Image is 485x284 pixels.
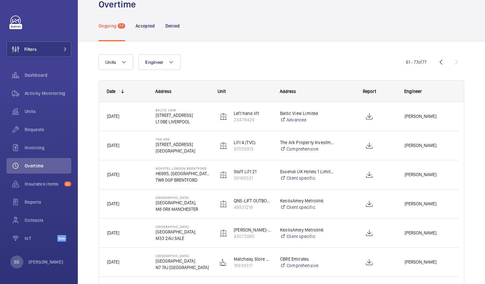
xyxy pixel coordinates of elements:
p: Lift 4 (TVC) [234,139,272,146]
p: CBRE Emirates [280,256,334,262]
button: Units [99,54,133,70]
span: Reports [25,199,71,205]
span: Invoicing [25,144,71,151]
button: Engineer [138,54,181,70]
p: Baltic View Limited [280,110,334,117]
span: [PERSON_NAME]. [405,200,451,208]
span: [PERSON_NAME]. [405,142,451,149]
p: Left hand lift [234,110,272,117]
p: Accepted [136,23,155,29]
p: Denied [165,23,180,29]
p: [GEOGRAPHIC_DATA], [156,229,209,235]
p: 38169531 [234,175,272,181]
p: N7 7AJ [GEOGRAPHIC_DATA] [156,264,209,271]
p: 97055913 [234,146,272,152]
a: Client specific [280,204,334,210]
span: Engineer [404,89,422,94]
img: elevator.svg [219,229,227,237]
span: Requests [25,126,71,133]
span: Engineer [145,60,163,65]
span: Contacts [25,217,71,223]
span: Units [105,60,116,65]
p: [STREET_ADDRESS] [156,112,209,119]
span: Address [155,89,172,94]
p: [GEOGRAPHIC_DATA] [156,254,209,258]
a: Client specific [280,175,334,181]
p: Matchday Store Disabled Lift [234,256,272,262]
p: [GEOGRAPHIC_DATA], [156,199,209,206]
a: Advanced [280,117,334,123]
p: TW8 0GP BRENTFORD [156,177,209,183]
p: M33 2AU SALE [156,235,209,242]
span: [DATE] [107,172,119,177]
p: 43073980 [234,233,272,240]
p: [GEOGRAPHIC_DATA] [156,148,209,154]
span: [PERSON_NAME]. [405,229,451,237]
a: Client specific [280,233,334,240]
p: [PERSON_NAME]-LIFT [234,227,272,233]
p: Baltic View [156,108,209,112]
span: [DATE] [107,201,119,206]
span: 77 [118,23,125,28]
p: L1 0BE LIVERPOOL [156,119,209,125]
span: Insurance items [25,181,62,187]
span: Overtime [25,163,71,169]
p: QNS-LIFT OUTBOUND [234,198,272,204]
p: [GEOGRAPHIC_DATA] [156,258,209,264]
span: IoT [25,235,57,242]
p: Staff Lift 21 [234,168,272,175]
span: 61 - 77 77 [406,60,427,64]
p: [GEOGRAPHIC_DATA] [156,196,209,199]
img: platform_lift.svg [219,258,227,266]
span: [PERSON_NAME]. [405,258,451,266]
a: Comprehensive [280,262,334,269]
img: elevator.svg [219,171,227,179]
p: [GEOGRAPHIC_DATA] [156,225,209,229]
p: The Ark [156,137,209,141]
p: 48931218 [234,204,272,210]
span: Address [280,89,296,94]
span: of [418,60,422,65]
img: elevator.svg [219,200,227,208]
span: 32 [64,181,71,187]
p: 23479429 [234,117,272,123]
button: Filters [6,41,71,57]
p: M8 0RX MANCHESTER [156,206,209,212]
img: elevator.svg [219,113,227,120]
p: The Ark Property Investment Company (London) Limited, C/O Helix Property Advisors Limited [280,139,334,146]
a: Comprehensive [280,146,334,152]
p: Ongoing [99,23,116,29]
div: Date [107,89,115,94]
span: [DATE] [107,259,119,265]
span: Filters [24,46,37,52]
p: H6995, [GEOGRAPHIC_DATA], [GEOGRAPHIC_DATA] [156,170,209,177]
img: elevator.svg [219,142,227,150]
p: Essendi UK Hotels 1 Limited [280,168,334,175]
span: [PERSON_NAME]. [405,113,451,120]
span: Dashboard [25,72,71,78]
span: [DATE] [107,114,119,119]
p: [STREET_ADDRESS] [156,141,209,148]
span: Report [363,89,376,94]
span: [DATE] [107,230,119,235]
span: [PERSON_NAME]. [405,171,451,178]
p: SG [14,259,19,265]
span: Beta [57,235,66,242]
p: KeolisAmey Metrolink [280,198,334,204]
span: Unit [218,89,226,94]
span: [DATE] [107,143,119,148]
p: 18939317 [234,262,272,269]
span: Activity Monitoring [25,90,71,97]
p: KeolisAmey Metrolink [280,227,334,233]
span: Units [25,108,71,115]
p: NOVOTEL LONDON BRENTFORD [156,166,209,170]
p: [PERSON_NAME] [29,259,64,265]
